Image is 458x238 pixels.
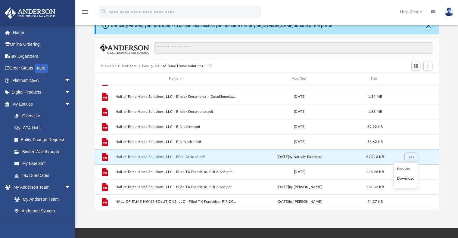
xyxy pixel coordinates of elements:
[4,181,77,193] a: My Anderson Teamarrow_drop_down
[154,63,212,69] button: Hall of Fame Home Solutions, LLC
[8,146,80,158] a: Binder Walkthrough
[367,125,382,128] span: 89.92 KB
[8,217,77,229] a: Client Referrals
[101,8,107,15] i: search
[4,62,80,75] a: Order StatusNEW
[411,62,420,70] button: Switch to Grid View
[115,76,236,82] div: Name
[239,169,360,175] div: [DATE]
[115,95,236,99] button: Hall of Fame Home Solutions, LLC - Binder Documents - DocuSigned.pdf
[423,62,432,70] button: Add
[97,76,112,82] div: id
[4,74,80,86] a: Platinum Q&Aarrow_drop_down
[397,175,414,182] li: Download
[8,134,80,146] a: Entity Change Request
[4,98,80,110] a: My Entitiesarrow_drop_down
[239,124,360,130] div: [DATE]
[65,98,77,110] span: arrow_drop_down
[95,85,439,209] div: grid
[8,110,80,122] a: Overview
[239,76,360,82] div: Modified
[366,170,384,174] span: 143.98 KB
[239,199,360,205] div: [DATE] by [PERSON_NAME]
[8,193,74,205] a: My Anderson Team
[142,63,149,69] button: Law
[101,63,136,69] button: Viewable-ClientDocs
[8,122,80,134] a: CTA Hub
[366,155,384,159] span: 293.13 KB
[115,200,236,204] button: HALL OF FAME HOME SOLUTIONS, LLC - Filed TX Franchise, PIR 2024.pdf
[81,11,89,16] a: menu
[115,155,236,159] button: Hall of Fame Home Solutions, LLC - Filed Articles.pdf
[404,153,418,162] button: More options
[4,26,80,39] a: Home
[3,7,57,19] img: Anderson Advisors Platinum Portal
[8,158,77,170] a: My Blueprint
[115,125,236,129] button: Hall of Fame Home Solutions, LLC - EIN Letter.pdf
[424,22,432,30] button: Close
[444,8,453,16] img: User Pic
[8,205,77,217] a: Anderson System
[115,110,236,114] button: Hall of Fame Home Solutions, LLC - Binder Documents.pdf
[154,42,432,54] input: Search files and folders
[65,86,77,99] span: arrow_drop_down
[115,140,236,144] button: Hall of Fame Home Solutions, LLC - EIN Notice.pdf
[239,154,360,160] div: [DATE] by Nathaly Baltimore
[367,200,382,204] span: 94.37 KB
[390,76,432,82] div: id
[35,64,48,73] div: NEW
[239,139,360,145] div: [DATE]
[4,39,80,51] a: Online Ordering
[239,109,360,115] div: [DATE]
[367,140,382,144] span: 56.62 KB
[65,74,77,87] span: arrow_drop_down
[8,169,80,181] a: Tax Due Dates
[115,170,236,174] button: Hall of Fame Home Solutions, LLC - Filed TX Franchise, PIR 2022.pdf
[81,8,89,16] i: menu
[4,50,80,62] a: Tax Organizers
[368,110,382,113] span: 1.63 MB
[4,86,80,98] a: Digital Productsarrow_drop_down
[115,185,236,189] button: Hall of Fame Home Solutions, LLC - Filed TX Franchise, PIR 2023.pdf
[363,76,387,82] div: Size
[261,23,294,28] a: [DOMAIN_NAME]
[394,162,418,188] ul: More options
[65,181,77,194] span: arrow_drop_down
[368,95,382,98] span: 1.54 MB
[239,94,360,100] div: [DATE]
[239,184,360,190] div: [DATE] by [PERSON_NAME]
[111,23,334,29] div: Difficulty viewing your box folder? You can also access your account directly on outside of the p...
[397,166,414,172] li: Preview
[366,185,384,189] span: 141.32 KB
